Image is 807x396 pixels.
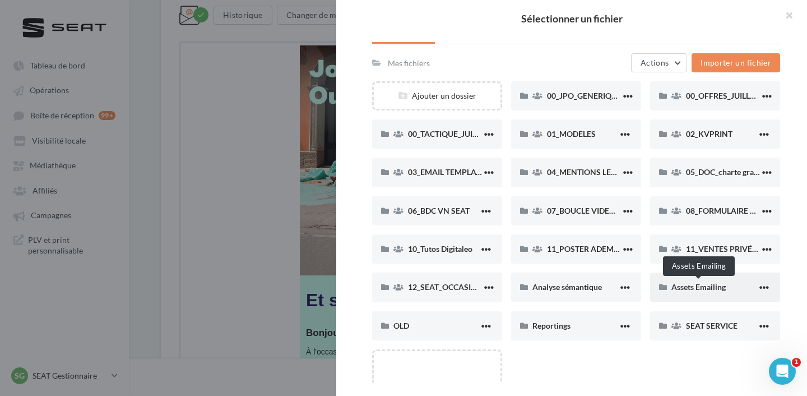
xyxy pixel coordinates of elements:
[547,129,596,139] span: 01_MODELES
[388,58,430,68] div: Mes fichiers
[393,321,409,330] span: OLD
[792,358,801,367] span: 1
[614,27,717,37] span: Champs de personnalisation
[126,247,410,268] span: Et si vous osiez l'extraordinaire ?
[408,129,513,139] span: 00_TACTIQUE_JUILLET AOÛT
[381,27,426,37] span: Mes fichiers
[374,90,500,101] div: Ajouter un dossier
[446,27,512,37] span: Partagés avec moi
[769,358,796,385] iframe: Intercom live chat
[126,340,424,358] span: Venez (re)découvrir et échanger avec nos équipes dans une ambiance détendue et chaleureuse.
[641,58,669,67] span: Actions
[408,282,535,292] span: 12_SEAT_OCCASIONS_GARANTIES
[219,285,222,296] strong: ,
[193,305,290,314] strong: Journées Portes Ouvertes
[532,282,602,292] span: Analyse sémantique
[686,321,738,330] span: SEAT SERVICE
[126,305,448,323] span: À l'occasion de nos , découvrez la , notre SUV citadin au caractère affirmé. Alliant style, confo...
[126,285,219,296] strong: Bonjour #firstName#
[408,167,505,177] span: 03_EMAIL TEMPLATE SEAT
[531,27,594,37] span: Fichiers partagés
[631,53,687,72] button: Actions
[671,282,726,292] span: Assets Emailing
[547,206,695,215] span: 07_BOUCLE VIDEO ECRAN SHOWROOM
[408,206,470,215] span: 06_BDC VN SEAT
[701,58,771,67] span: Importer un fichier
[547,167,695,177] span: 04_MENTIONS LEGALES OFFRES PRESSE
[340,305,383,314] strong: SEAT Ateca
[663,256,735,276] div: Assets Emailing
[354,13,789,24] h2: Sélectionner un fichier
[686,129,732,139] span: 02_KVPRINT
[547,244,638,254] span: 11_POSTER ADEME SEAT
[119,3,456,233] img: JPO_SEAT_-_Digitaleo_-_Ateca.png
[547,91,674,100] span: 00_JPO_GENERIQUE IBIZA ARONA
[686,91,782,100] span: 00_OFFRES_JUILLET AOÛT
[126,366,425,375] span: Design, innovation, sensations de conduite… Venez vivre tout ce qui fait l’esprit SEAT.
[692,53,780,72] button: Importer un fichier
[532,321,571,330] span: Reportings
[686,244,781,254] span: 11_VENTES PRIVÉES SEAT
[194,340,249,349] strong: l’univers SEAT
[408,244,472,254] span: 10_Tutos Digitaleo
[126,314,433,331] span: vous offre l’espace dont vous avez besoin pour vivre votre vie en plus grand.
